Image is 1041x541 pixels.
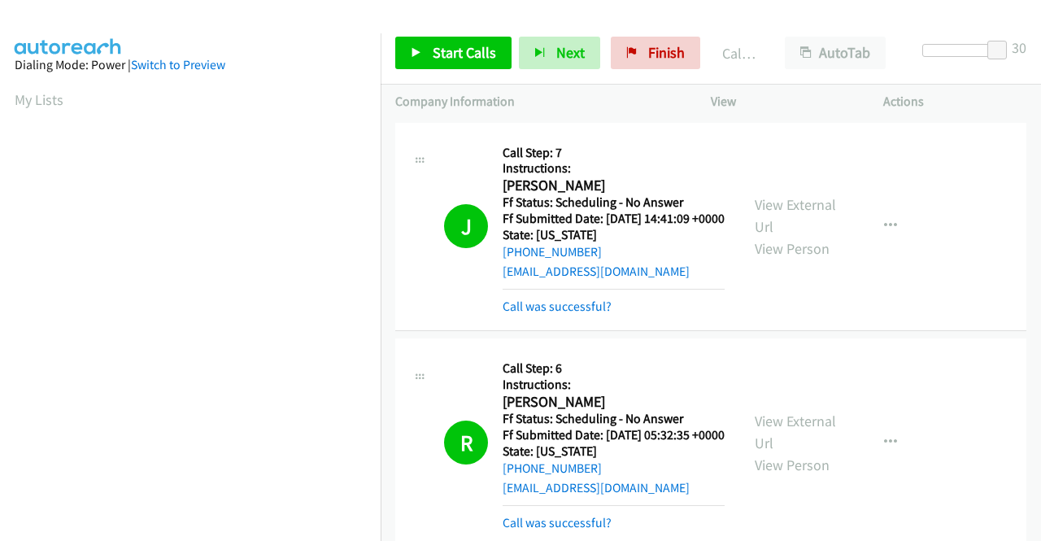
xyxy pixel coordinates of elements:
[444,421,488,465] h1: R
[503,443,725,460] h5: State: [US_STATE]
[519,37,600,69] button: Next
[503,145,725,161] h5: Call Step: 7
[503,264,690,279] a: [EMAIL_ADDRESS][DOMAIN_NAME]
[503,427,725,443] h5: Ff Submitted Date: [DATE] 05:32:35 +0000
[503,360,725,377] h5: Call Step: 6
[503,460,602,476] a: [PHONE_NUMBER]
[755,195,836,236] a: View External Url
[755,456,830,474] a: View Person
[785,37,886,69] button: AutoTab
[503,377,725,393] h5: Instructions:
[503,515,612,530] a: Call was successful?
[503,211,725,227] h5: Ff Submitted Date: [DATE] 14:41:09 +0000
[503,411,725,427] h5: Ff Status: Scheduling - No Answer
[503,177,720,195] h2: [PERSON_NAME]
[755,412,836,452] a: View External Url
[395,92,682,111] p: Company Information
[444,204,488,248] h1: J
[722,42,756,64] p: Call Completed
[503,480,690,495] a: [EMAIL_ADDRESS][DOMAIN_NAME]
[433,43,496,62] span: Start Calls
[395,37,512,69] a: Start Calls
[711,92,854,111] p: View
[1012,37,1026,59] div: 30
[503,299,612,314] a: Call was successful?
[15,90,63,109] a: My Lists
[611,37,700,69] a: Finish
[503,244,602,260] a: [PHONE_NUMBER]
[556,43,585,62] span: Next
[755,239,830,258] a: View Person
[995,206,1041,335] iframe: Resource Center
[503,194,725,211] h5: Ff Status: Scheduling - No Answer
[503,393,720,412] h2: [PERSON_NAME]
[503,227,725,243] h5: State: [US_STATE]
[883,92,1026,111] p: Actions
[503,160,725,177] h5: Instructions:
[648,43,685,62] span: Finish
[131,57,225,72] a: Switch to Preview
[15,55,366,75] div: Dialing Mode: Power |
